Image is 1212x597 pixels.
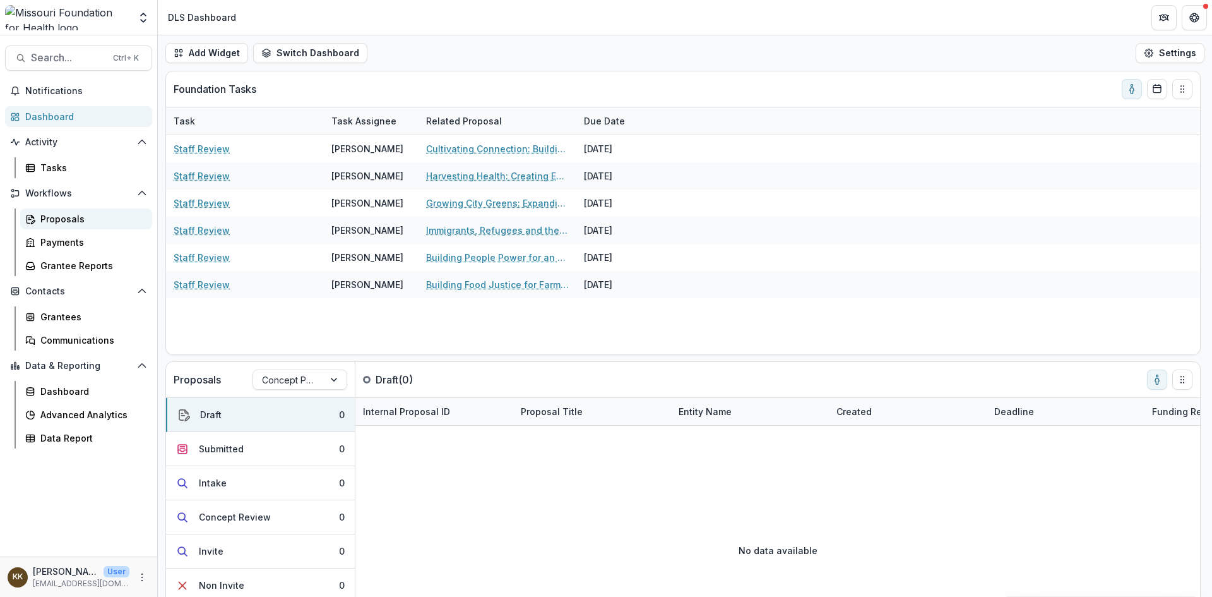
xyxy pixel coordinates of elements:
a: Dashboard [5,106,152,127]
span: Search... [31,52,105,64]
a: Building Food Justice for Farmers and Food Producers [426,278,569,291]
span: Workflows [25,188,132,199]
div: Proposal Title [513,405,590,418]
div: Created [829,398,987,425]
div: Data Report [40,431,142,445]
button: toggle-assigned-to-me [1147,370,1167,390]
div: Draft [200,408,222,421]
button: Open entity switcher [134,5,152,30]
div: Entity Name [671,398,829,425]
div: Due Date [576,107,671,135]
p: User [104,566,129,577]
div: Communications [40,334,142,347]
a: Staff Review [174,142,230,155]
button: Calendar [1147,79,1167,99]
div: Deadline [987,405,1042,418]
div: [DATE] [576,162,671,190]
span: Activity [25,137,132,148]
button: Notifications [5,81,152,101]
div: Proposals [40,212,142,226]
a: Staff Review [174,169,230,183]
div: Dashboard [40,385,142,398]
button: Open Contacts [5,281,152,301]
div: 0 [339,476,345,490]
img: Missouri Foundation for Health logo [5,5,129,30]
div: Related Proposal [419,114,509,128]
div: Task Assignee [324,114,404,128]
a: Cultivating Connection: Building a Human-Scale Food System [426,142,569,155]
a: Grantees [20,306,152,327]
a: Staff Review [174,251,230,264]
div: [PERSON_NAME] [331,196,403,210]
div: [PERSON_NAME] [331,169,403,183]
div: Grantees [40,310,142,323]
div: [PERSON_NAME] [331,224,403,237]
div: 0 [339,579,345,592]
button: Switch Dashboard [253,43,367,63]
a: Staff Review [174,196,230,210]
span: Data & Reporting [25,361,132,371]
a: Grantee Reports [20,255,152,276]
nav: breadcrumb [163,8,241,27]
div: Created [829,405,879,418]
div: Deadline [987,398,1144,425]
a: Harvesting Health: Creating Equitable Local Food Systems Across Rural [GEOGRAPHIC_DATA][US_STATE] [426,169,569,183]
p: [EMAIL_ADDRESS][DOMAIN_NAME] [33,578,129,589]
div: Payments [40,236,142,249]
div: [DATE] [576,271,671,298]
div: Dashboard [25,110,142,123]
a: Staff Review [174,224,230,237]
p: Draft ( 0 ) [376,372,470,387]
div: Concept Review [199,510,271,524]
button: Partners [1151,5,1177,30]
div: Task [166,107,324,135]
div: Due Date [576,114,633,128]
span: Contacts [25,286,132,297]
p: Proposals [174,372,221,387]
button: Intake0 [166,466,355,500]
div: Internal Proposal ID [355,398,513,425]
a: Payments [20,232,152,253]
div: Ctrl + K [110,51,141,65]
div: Tasks [40,161,142,174]
a: Immigrants, Refugees and the Food Chain Supply in [GEOGRAPHIC_DATA]. [426,224,569,237]
div: Non Invite [199,579,244,592]
button: Concept Review0 [166,500,355,534]
button: Drag [1172,370,1192,390]
button: Get Help [1182,5,1207,30]
div: Intake [199,476,227,490]
button: More [134,570,150,585]
div: DLS Dashboard [168,11,236,24]
a: Growing City Greens: Expanding Food Access Through Food Sovereignty [426,196,569,210]
div: Proposal Title [513,398,671,425]
div: 0 [339,510,345,524]
p: Foundation Tasks [174,81,256,97]
div: Entity Name [671,405,739,418]
button: Open Data & Reporting [5,356,152,376]
a: Communications [20,330,152,351]
a: Building People Power for an Equitable, Sustainable Food System [426,251,569,264]
div: [PERSON_NAME] [331,251,403,264]
div: Task [166,114,203,128]
a: Tasks [20,157,152,178]
button: Add Widget [165,43,248,63]
div: Task Assignee [324,107,419,135]
div: Katie Kaufmann [13,573,23,581]
button: Drag [1172,79,1192,99]
div: 0 [339,545,345,558]
button: Settings [1136,43,1204,63]
div: [DATE] [576,217,671,244]
div: [PERSON_NAME] [331,278,403,291]
a: Dashboard [20,381,152,402]
div: 0 [339,408,345,421]
div: Advanced Analytics [40,408,142,421]
button: Open Workflows [5,183,152,203]
p: [PERSON_NAME] [33,565,98,578]
button: Submitted0 [166,432,355,466]
button: Open Activity [5,132,152,152]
